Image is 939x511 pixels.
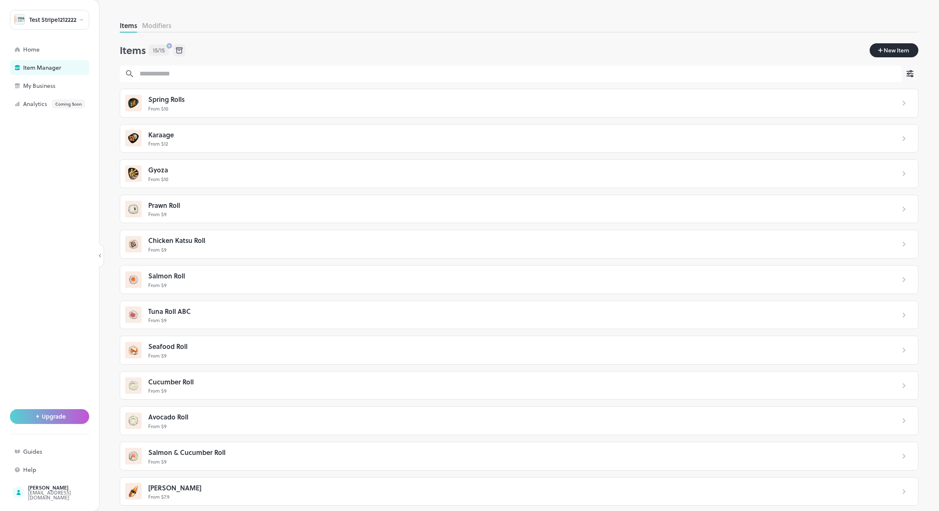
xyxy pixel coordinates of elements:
[23,47,106,52] div: Home
[29,17,76,23] div: Test Stripe1212222
[120,44,146,57] div: Items
[23,449,106,454] div: Guides
[28,485,106,490] div: [PERSON_NAME]
[52,99,85,108] div: Coming Soon
[125,448,142,464] img: 1663129277101mhibl8qovf.jpg
[125,130,142,146] img: 1664413542274q2axmz56s5.jpg
[153,46,165,54] span: 15/15
[148,246,888,253] p: From $ 9
[125,165,142,182] img: 1664413512943ysk8bpv8ix.jpg
[148,271,185,281] span: Salmon Roll
[148,412,188,422] span: Avocado Roll
[148,165,168,175] span: Gyoza
[23,83,106,89] div: My Business
[148,200,180,211] span: Prawn Roll
[120,21,137,30] button: Items
[23,467,106,473] div: Help
[125,483,142,499] img: 1664855672120al425prne9f.jpg
[148,130,174,140] span: Karaage
[870,43,918,57] button: New Item
[148,316,888,324] p: From $ 9
[148,175,888,183] p: From $ 10
[148,306,191,317] span: Tuna Roll ABC
[148,458,888,465] p: From $ 9
[42,413,66,420] span: Upgrade
[28,490,106,500] div: [EMAIL_ADDRESS][DOMAIN_NAME]
[23,99,106,108] div: Analytics
[148,210,888,218] p: From $ 9
[125,201,142,217] img: 1663129226279kx0mrekaryj.jpg
[23,65,106,71] div: Item Manager
[148,493,888,500] p: From $ 7.9
[148,341,187,352] span: Seafood Roll
[125,271,142,288] img: 1663129150761askhog0myk9.jpg
[148,105,888,112] p: From $ 10
[125,95,142,111] img: 16644135737605f4mbyx0k7p.jpg
[148,483,202,493] span: [PERSON_NAME]
[142,21,171,30] button: Modifiers
[148,235,205,246] span: Chicken Katsu Roll
[883,46,910,55] span: New Item
[148,140,888,147] p: From $ 12
[148,94,185,105] span: Spring Rolls
[125,236,142,252] img: 1663129187176q0vqgeb3dxg.jpg
[148,377,194,387] span: Cucumber Roll
[125,377,142,394] img: 1663129325699c35ex404rwu.jpg
[125,412,142,429] img: 1663129299332xm6l478hsnr.jpg
[148,352,888,359] p: From $ 9
[148,422,888,430] p: From $ 9
[125,306,142,323] img: 1663129115656omniz3q40r.jpg
[148,281,888,289] p: From $ 9
[148,387,888,394] p: From $ 9
[125,342,142,358] img: 1663129347519x5xkaf5yf2m.jpg
[14,14,24,24] img: avatar
[148,447,225,458] span: Salmon & Cucumber Roll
